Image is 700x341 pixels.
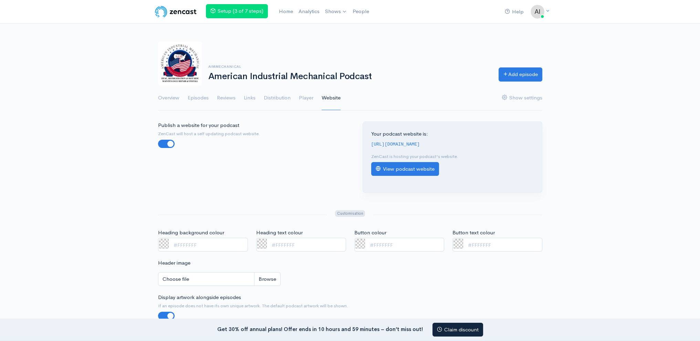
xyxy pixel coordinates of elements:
[371,162,439,176] a: View podcast website
[296,4,322,19] a: Analytics
[158,259,190,267] label: Header image
[502,86,542,110] a: Show settings
[244,86,255,110] a: Links
[208,65,490,68] h6: aimmechanical
[158,130,346,137] small: ZenCast will host a self updating podcast website.
[499,67,542,82] a: Add episode
[158,238,248,252] input: #FFFFFFF
[208,72,490,82] h1: American Industrial Mechanical Podcast
[432,323,483,337] a: Claim discount
[256,229,303,237] label: Heading text colour
[188,86,209,110] a: Episodes
[264,86,291,110] a: Distribution
[158,229,224,237] label: Heading background colour
[158,302,542,309] small: If an episode does not have its own unique artwork. The default podcast artwork will be shown.
[452,229,495,237] label: Button text colour
[335,210,365,217] span: Customisation
[299,86,313,110] a: Player
[502,4,526,19] a: Help
[371,153,534,160] p: ZenCast is hosting your podcast's website.
[350,4,372,19] a: People
[354,238,444,252] input: #FFFFFFF
[158,294,241,301] label: Display artwork alongside episodes
[217,86,236,110] a: Reviews
[217,326,423,332] strong: Get 30% off annual plans! Offer ends in 10 hours and 59 minutes – don’t miss out!
[371,130,534,138] p: Your podcast website is:
[158,86,179,110] a: Overview
[206,4,268,18] a: Setup (3 of 7 steps)
[322,86,341,110] a: Website
[452,238,542,252] input: #FFFFFFF
[354,229,386,237] label: Button colour
[158,121,239,129] label: Publish a website for your podcast
[371,142,420,147] code: [URL][DOMAIN_NAME]
[531,5,544,19] img: ...
[322,4,350,19] a: Shows
[154,5,198,19] img: ZenCast Logo
[276,4,296,19] a: Home
[256,238,346,252] input: #FFFFFFF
